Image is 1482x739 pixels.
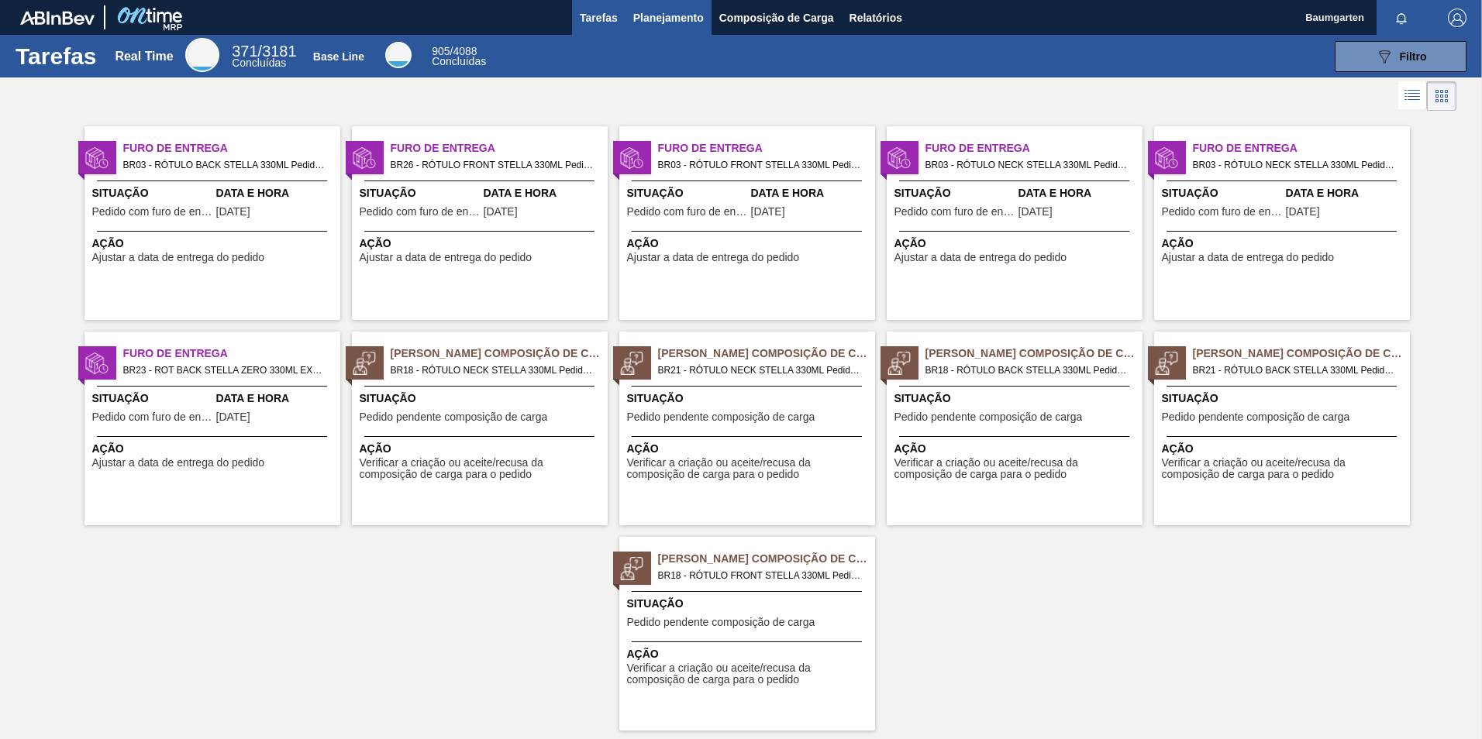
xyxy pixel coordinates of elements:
span: Ajustar a data de entrega do pedido [1162,252,1335,263]
span: Data e Hora [1018,185,1139,201]
span: Ação [627,235,871,252]
div: Base Line [313,50,364,63]
span: BR03 - RÓTULO FRONT STELLA 330ML Pedido - 2004267 [658,156,863,174]
span: Pedido com furo de entrega [1162,206,1282,218]
span: Situação [1162,390,1406,407]
span: 09/09/2025, [1018,206,1053,218]
span: / 4088 [432,45,477,57]
span: Ação [1162,235,1406,252]
span: Pedido pendente composição de carga [627,411,815,423]
span: Data e Hora [216,390,336,407]
span: BR03 - RÓTULO NECK STELLA 330ML Pedido - 1971338 [925,156,1130,174]
img: Logout [1448,9,1466,27]
span: Data e Hora [751,185,871,201]
div: Real Time [232,45,296,68]
span: 09/09/2025, [1286,206,1320,218]
span: Ação [92,235,336,252]
div: Base Line [385,42,412,68]
span: BR18 - RÓTULO BACK STELLA 330ML Pedido - 2029258 [925,362,1130,379]
span: Tarefas [580,9,618,27]
span: 07/09/2025, [484,206,518,218]
span: Filtro [1400,50,1427,63]
span: Pedido Aguardando Composição de Carga [925,345,1143,362]
span: BR03 - RÓTULO NECK STELLA 330ML Pedido - 2004274 [1193,156,1398,174]
img: status [620,146,643,170]
span: Furo de Entrega [391,140,608,156]
div: Real Time [185,38,219,72]
img: status [620,557,643,580]
span: Furo de Entrega [1193,140,1410,156]
img: status [1155,146,1178,170]
span: BR18 - RÓTULO NECK STELLA 330ML Pedido - 2029238 [391,362,595,379]
span: Ação [360,441,604,457]
span: Data e Hora [484,185,604,201]
button: Filtro [1335,41,1466,72]
span: Situação [92,390,212,407]
span: Concluídas [232,57,286,69]
span: Composição de Carga [719,9,834,27]
img: status [887,146,911,170]
span: Ajustar a data de entrega do pedido [894,252,1067,263]
span: BR18 - RÓTULO FRONT STELLA 330ML Pedido - 2029260 [658,567,863,584]
span: Concluídas [432,55,486,67]
span: Furo de Entrega [925,140,1143,156]
span: 905 [432,45,450,57]
span: Data e Hora [216,185,336,201]
span: Furo de Entrega [658,140,875,156]
span: Situação [92,185,212,201]
span: Ajustar a data de entrega do pedido [92,457,265,469]
img: status [85,146,109,170]
span: Ajustar a data de entrega do pedido [92,252,265,263]
div: Visão em Cards [1427,81,1456,111]
span: BR03 - RÓTULO BACK STELLA 330ML Pedido - 2004259 [123,156,328,174]
span: Situação [360,185,480,201]
span: Situação [627,185,747,201]
span: Verificar a criação ou aceite/recusa da composição de carga para o pedido [360,457,604,481]
span: Data e Hora [1286,185,1406,201]
span: Pedido Aguardando Composição de Carga [658,345,875,362]
span: Pedido pendente composição de carga [894,411,1083,423]
span: Ajustar a data de entrega do pedido [627,252,800,263]
span: BR21 - RÓTULO BACK STELLA 330ML Pedido - 2029259 [1193,362,1398,379]
span: Ação [627,441,871,457]
span: Verificar a criação ou aceite/recusa da composição de carga para o pedido [627,662,871,686]
div: Real Time [115,50,173,64]
span: Ação [360,235,604,252]
span: Situação [894,185,1015,201]
span: Pedido pendente composição de carga [360,411,548,423]
span: Pedido Aguardando Composição de Carga [1193,345,1410,362]
img: status [1155,352,1178,375]
button: Notificações [1377,7,1426,29]
span: Situação [1162,185,1282,201]
span: Pedido com furo de entrega [894,206,1015,218]
span: Pedido com furo de entrega [92,206,212,218]
h1: Tarefas [16,47,97,65]
span: Verificar a criação ou aceite/recusa da composição de carga para o pedido [894,457,1139,481]
span: BR26 - RÓTULO FRONT STELLA 330ML Pedido - 2004272 [391,156,595,174]
span: BR23 - ROT BACK STELLA ZERO 330ML EXP CHILE Pedido - 1834675 [123,362,328,379]
img: status [85,352,109,375]
span: 09/09/2025, [751,206,785,218]
span: Pedido com furo de entrega [627,206,747,218]
span: 371 [232,43,257,60]
span: 05/09/2025, [216,206,250,218]
span: Situação [894,390,1139,407]
img: TNhmsLtSVTkK8tSr43FrP2fwEKptu5GPRR3wAAAABJRU5ErkJggg== [20,11,95,25]
span: Ação [627,646,871,662]
span: Pedido Aguardando Composição de Carga [391,345,608,362]
img: status [353,352,376,375]
span: Situação [627,390,871,407]
div: Base Line [432,46,486,67]
span: Verificar a criação ou aceite/recusa da composição de carga para o pedido [1162,457,1406,481]
span: BR21 - RÓTULO NECK STELLA 330ML Pedido - 2029240 [658,362,863,379]
img: status [887,352,911,375]
img: status [620,352,643,375]
span: Pedido pendente composição de carga [1162,411,1350,423]
span: Situação [360,390,604,407]
span: Situação [627,596,871,612]
span: Furo de Entrega [123,140,340,156]
span: 08/01/2025, [216,411,250,423]
span: Pedido com furo de entrega [360,206,480,218]
span: Relatórios [850,9,902,27]
span: Planejamento [633,9,704,27]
